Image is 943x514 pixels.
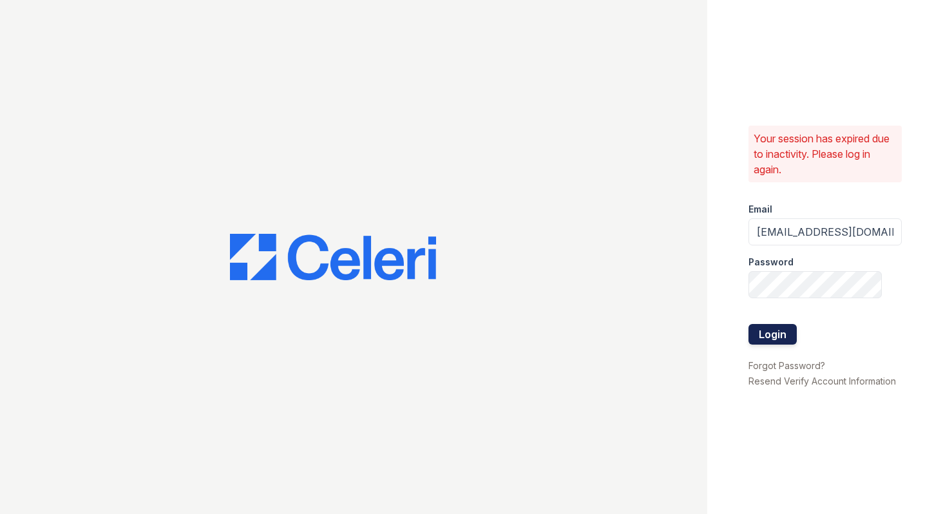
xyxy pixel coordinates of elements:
[748,376,896,386] a: Resend Verify Account Information
[748,360,825,371] a: Forgot Password?
[230,234,436,280] img: CE_Logo_Blue-a8612792a0a2168367f1c8372b55b34899dd931a85d93a1a3d3e32e68fde9ad4.png
[748,256,794,269] label: Password
[748,324,797,345] button: Login
[754,131,897,177] p: Your session has expired due to inactivity. Please log in again.
[748,203,772,216] label: Email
